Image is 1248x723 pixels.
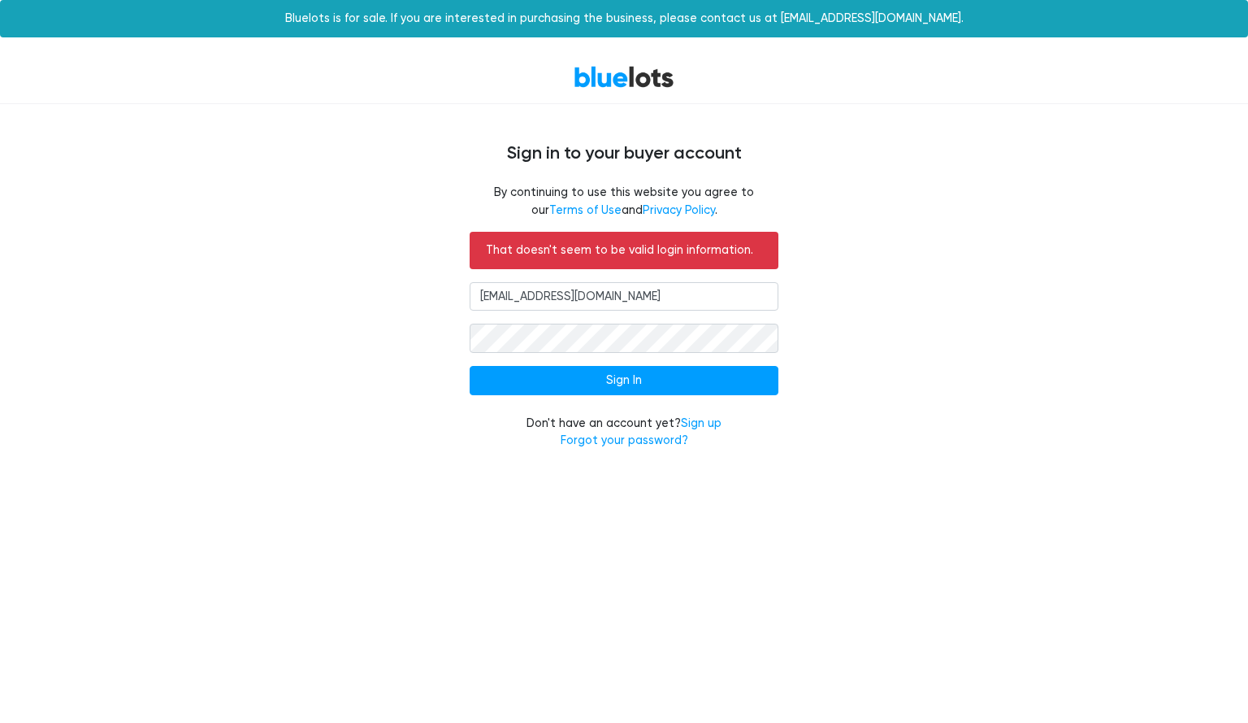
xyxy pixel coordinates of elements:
a: Privacy Policy [643,203,715,217]
h4: Sign in to your buyer account [136,143,1111,164]
input: Email [470,282,778,311]
a: Sign up [681,416,721,430]
fieldset: By continuing to use this website you agree to our and . [470,184,778,219]
p: That doesn't seem to be valid login information. [486,242,762,259]
input: Sign In [470,366,778,395]
a: BlueLots [574,65,674,89]
a: Terms of Use [549,203,622,217]
a: Forgot your password? [561,433,688,447]
div: Don't have an account yet? [470,415,778,450]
